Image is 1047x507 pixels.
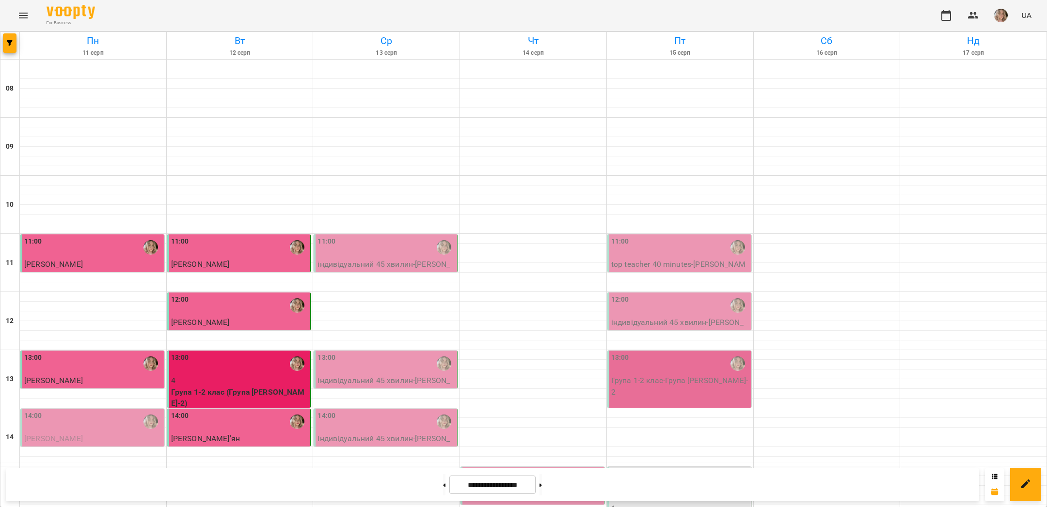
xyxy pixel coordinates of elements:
p: індивідуальний 45 хвилин [171,445,309,456]
img: Ірина Кінах [437,356,451,371]
label: 14:00 [24,411,42,421]
h6: 13 серп [315,48,458,58]
p: індивідуальний 45 хвилин - [PERSON_NAME] [317,375,455,398]
h6: Нд [902,33,1045,48]
img: Ірина Кінах [290,415,304,429]
p: індивідуальний 45 хвилин - [PERSON_NAME] [317,259,455,281]
h6: 14 [6,432,14,443]
h6: Пт [608,33,752,48]
h6: Пн [21,33,165,48]
h6: 15 серп [608,48,752,58]
p: індивідуальний 45 хвилин [24,270,162,282]
label: 11:00 [317,236,335,247]
img: 96e0e92443e67f284b11d2ea48a6c5b1.jpg [994,9,1008,22]
label: 13:00 [24,353,42,363]
p: 4 [171,375,309,386]
h6: Сб [755,33,899,48]
h6: 10 [6,200,14,210]
label: 12:00 [171,294,189,305]
label: 11:00 [24,236,42,247]
p: індивідуальний 45 хвилин - [PERSON_NAME]'ян [611,317,749,339]
img: Ірина Кінах [143,415,158,429]
img: Ірина Кінах [730,240,745,255]
p: Група 1-2 клас (Група [PERSON_NAME]-2) [171,386,309,409]
p: індивідуальний 45 хвилин [24,445,162,456]
span: [PERSON_NAME]'ян [171,434,240,443]
img: Ірина Кінах [290,298,304,313]
label: 14:00 [171,411,189,421]
h6: 14 серп [461,48,605,58]
label: 11:00 [611,236,629,247]
h6: 13 [6,374,14,384]
p: top teacher 40 minutes - [PERSON_NAME] [611,259,749,281]
img: Ірина Кінах [290,356,304,371]
span: [PERSON_NAME] [171,318,230,327]
span: UA [1021,10,1031,20]
span: [PERSON_NAME] [24,376,83,385]
img: Ірина Кінах [143,356,158,371]
h6: 11 серп [21,48,165,58]
h6: 17 серп [902,48,1045,58]
h6: 08 [6,83,14,94]
p: Група 1-2 клас - Група [PERSON_NAME]-2 [611,375,749,398]
img: Ірина Кінах [290,240,304,255]
label: 11:00 [171,236,189,247]
h6: Чт [461,33,605,48]
label: 13:00 [171,353,189,363]
label: 12:00 [611,294,629,305]
img: Voopty Logo [47,5,95,19]
img: Ірина Кінах [437,415,451,429]
button: Menu [12,4,35,27]
label: 13:00 [317,353,335,363]
p: індивідуальний 45 хвилин [24,386,162,398]
h6: Вт [168,33,312,48]
h6: 16 серп [755,48,899,58]
span: [PERSON_NAME] [24,434,83,443]
p: top teacher 40 minutes [171,270,309,282]
img: Ірина Кінах [730,356,745,371]
h6: 12 серп [168,48,312,58]
img: Ірина Кінах [437,240,451,255]
span: For Business [47,20,95,26]
button: UA [1017,6,1035,24]
img: Ірина Кінах [730,298,745,313]
p: індивідуальний 45 хвилин [171,328,309,340]
h6: 09 [6,141,14,152]
label: 13:00 [611,353,629,363]
span: [PERSON_NAME] [171,260,230,269]
label: 14:00 [317,411,335,421]
h6: 11 [6,258,14,268]
img: Ірина Кінах [143,240,158,255]
span: [PERSON_NAME] [24,260,83,269]
p: індивідуальний 45 хвилин - [PERSON_NAME] [317,433,455,456]
h6: 12 [6,316,14,326]
h6: Ср [315,33,458,48]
